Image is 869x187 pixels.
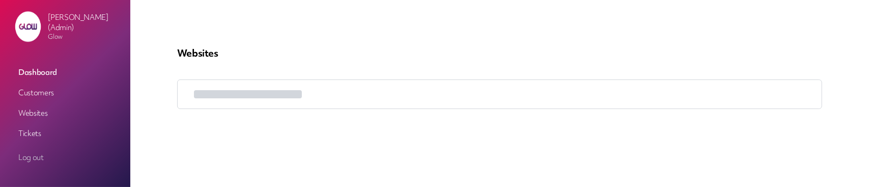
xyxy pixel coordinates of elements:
[14,63,116,82] a: Dashboard
[14,84,116,102] a: Customers
[14,124,116,143] a: Tickets
[14,104,116,122] a: Websites
[48,12,122,33] p: [PERSON_NAME] (Admin)
[48,33,122,41] p: Glow
[177,47,822,59] p: Websites
[14,148,116,167] a: Log out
